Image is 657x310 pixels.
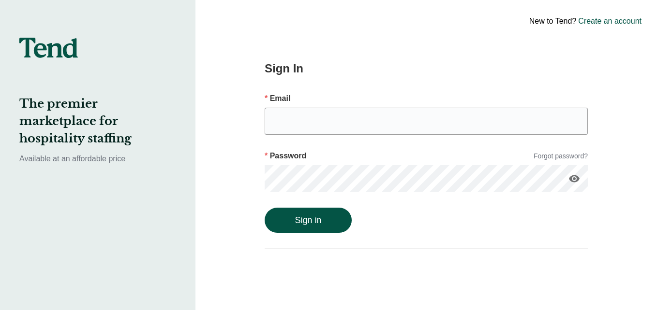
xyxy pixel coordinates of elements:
h2: Sign In [265,60,588,77]
p: Email [265,93,588,104]
p: Available at an affordable price [19,153,176,165]
p: Password [265,150,306,162]
a: Forgot password? [534,151,588,161]
img: tend-logo [19,38,78,58]
a: Create an account [578,15,642,27]
button: Sign in [265,208,352,233]
h2: The premier marketplace for hospitality staffing [19,95,176,147]
i: visibility [568,173,580,184]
